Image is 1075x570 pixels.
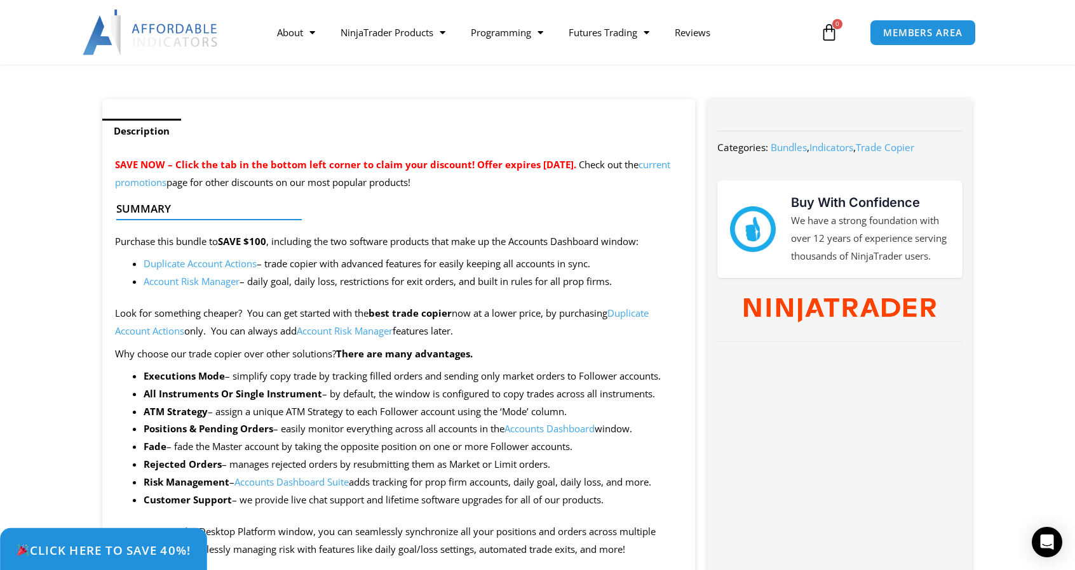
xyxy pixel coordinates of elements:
span: Categories: [717,141,768,154]
p: Check out the page for other discounts on our most popular products! [115,156,682,192]
li: – we provide live chat support and lifetime software upgrades for all of our products. [144,491,682,509]
a: Duplicate Account Actions [144,257,257,270]
li: – simplify copy trade by tracking filled orders and sending only market orders to Follower accounts. [144,368,682,385]
button: Buy with GPay [686,5,795,30]
li: – by default, the window is configured to copy trades across all instruments. [144,385,682,403]
strong: There are many advantages. [336,347,473,360]
li: – trade copier with advanced features for easily keeping all accounts in sync. [144,255,682,273]
li: – adds tracking for prop firm accounts, daily goal, daily loss, and more. [144,474,682,491]
img: NinjaTrader Wordmark color RGB | Affordable Indicators – NinjaTrader [744,298,935,322]
p: We have a strong foundation with over 12 years of experience serving thousands of NinjaTrader users. [791,212,950,265]
h4: Summary [116,202,671,215]
div: Open Intercom Messenger [1032,527,1062,557]
img: LogoAI | Affordable Indicators – NinjaTrader [83,10,219,55]
span: SAVE NOW – Click the tab in the bottom left corner to claim your discount! Offer expires [DATE]. [115,158,576,171]
strong: All Instruments Or Single Instrument [144,387,322,400]
strong: Positions & Pending Orders [144,422,273,435]
a: MEMBERS AREA [870,20,976,46]
a: Account Risk Manager [297,324,393,337]
p: Purchase this bundle to , including the two software products that make up the Accounts Dashboard... [115,233,682,251]
a: Accounts Dashboard Suite [234,475,349,488]
strong: Executions Mode [144,369,225,382]
p: In one NinjaTrader Desktop Platform window, you can seamlessly synchronize all your positions and... [115,523,682,559]
strong: Customer Support [144,493,232,506]
p: Why choose our trade copier over other solutions? [115,345,682,363]
img: 🎉 [17,544,29,556]
strong: Fade [144,440,166,453]
a: Futures Trading [556,18,662,47]
strong: SAVE $100 [218,235,266,248]
span: , , [771,141,914,154]
a: NinjaTrader Products [328,18,458,47]
a: Programming [458,18,556,47]
span: 0 [832,19,842,29]
a: Accounts Dashboard [504,422,595,435]
a: Bundles [771,141,807,154]
li: – assign a unique ATM Strategy to each Follower account using the ‘Mode’ column. [144,403,682,421]
a: Account Risk Manager [144,275,240,288]
a: Reviews [662,18,723,47]
li: – fade the Master account by taking the opposite position on one or more Follower accounts. [144,438,682,456]
span: MEMBERS AREA [883,28,963,37]
b: Rejected Orders [144,458,222,470]
span: Click Here to save 40%! [16,544,191,556]
li: – easily monitor everything across all accounts in the window. [144,420,682,438]
nav: Menu [264,18,817,47]
a: Description [102,119,181,143]
b: ATM Strategy [144,405,208,418]
a: Indicators [809,141,853,154]
b: Risk Management [144,475,229,488]
li: – manages rejected orders by resubmitting them as Market or Limit orders. [144,456,682,474]
p: Look for something cheaper? You can get started with the now at a lower price, by purchasing only... [115,305,682,340]
img: mark thumbs good 43913 | Affordable Indicators – NinjaTrader [730,206,776,252]
a: 0 [801,14,857,51]
li: – daily goal, daily loss, restrictions for exit orders, and built in rules for all prop firms. [144,273,682,291]
strong: best trade copier [368,307,452,319]
a: Trade Copier [856,141,914,154]
h3: Buy With Confidence [791,193,950,212]
a: About [264,18,328,47]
